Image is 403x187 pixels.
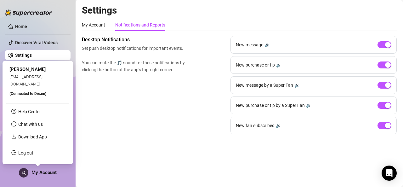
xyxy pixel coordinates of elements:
span: message [11,121,16,126]
a: Home [15,24,27,29]
div: 🔉 [276,61,281,68]
div: Open Intercom Messenger [382,166,397,181]
span: user [21,171,26,175]
a: Discover Viral Videos [15,40,58,45]
a: Help Center [18,109,41,114]
span: New fan subscribed [236,122,275,129]
div: My Account [82,21,105,28]
span: New message [236,41,263,48]
span: New purchase or tip [236,61,275,68]
span: My Account [31,170,57,175]
span: New message by a Super Fan [236,82,293,89]
span: (Connected to Dream ) [9,91,46,96]
a: Log out [18,150,33,155]
div: 🔉 [276,122,281,129]
li: Log out [6,148,69,158]
h2: Settings [82,4,397,16]
div: Notifications and Reports [115,21,165,28]
div: 🔉 [306,102,311,109]
span: [PERSON_NAME] [9,67,46,72]
a: Download App [18,134,47,139]
span: New purchase or tip by a Super Fan [236,102,305,109]
span: [EMAIL_ADDRESS][DOMAIN_NAME] [9,74,43,86]
div: 🔉 [264,41,270,48]
img: logo-BBDzfeDw.svg [5,9,52,16]
span: Chat with us [18,122,43,127]
div: 🔉 [294,82,300,89]
span: Desktop Notifications [82,36,188,44]
span: Set push desktop notifications for important events. [82,45,188,52]
a: Settings [15,53,32,58]
span: You can mute the 🎵 sound for these notifications by clicking the button at the app's top-right co... [82,59,188,73]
